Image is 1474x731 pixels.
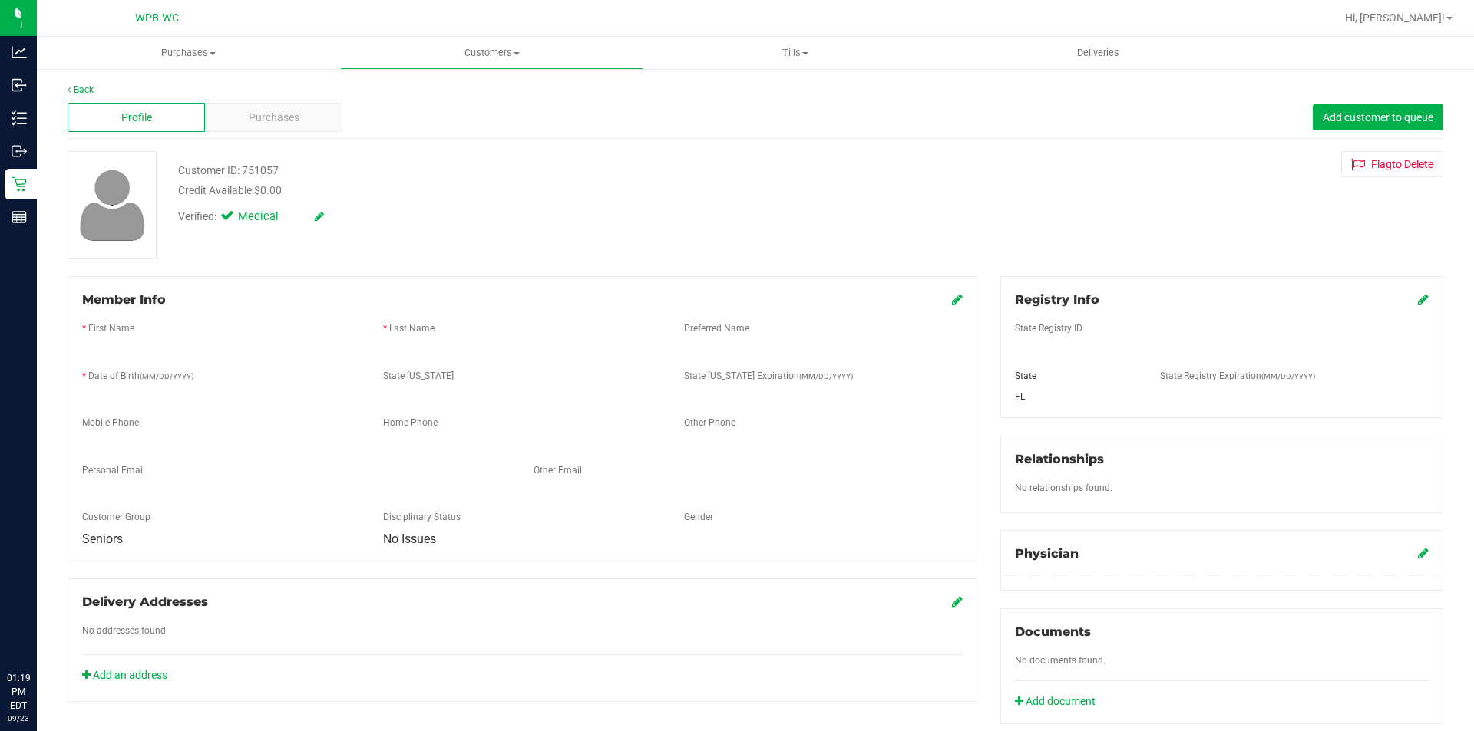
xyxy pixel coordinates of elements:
[82,594,208,609] span: Delivery Addresses
[383,532,436,546] span: No Issues
[1341,151,1443,177] button: Flagto Delete
[72,166,153,245] img: user-icon.png
[1015,624,1091,639] span: Documents
[1323,111,1433,123] span: Add customer to queue
[37,37,340,69] a: Purchases
[12,77,27,93] inline-svg: Inbound
[534,463,582,477] label: Other Email
[88,321,134,335] label: First Name
[1015,546,1079,561] span: Physician
[383,510,461,524] label: Disciplinary Status
[140,372,193,380] span: (MM/DD/YYYY)
[684,369,853,383] label: State [US_STATE] Expiration
[82,416,139,430] label: Mobile Phone
[1015,452,1104,466] span: Relationships
[1015,321,1082,335] label: State Registry ID
[7,671,30,713] p: 01:19 PM EDT
[254,184,282,196] span: $0.00
[238,209,299,226] span: Medical
[68,84,94,95] a: Back
[799,372,853,380] span: (MM/DD/YYYY)
[1160,369,1315,383] label: State Registry Expiration
[341,46,643,60] span: Customers
[684,510,713,524] label: Gender
[1345,12,1445,24] span: Hi, [PERSON_NAME]!
[644,46,946,60] span: Tills
[1015,481,1112,495] label: No relationships found.
[1003,369,1149,383] div: State
[383,416,438,430] label: Home Phone
[82,532,123,546] span: Seniors
[340,37,643,69] a: Customers
[249,110,299,126] span: Purchases
[15,608,61,654] iframe: Resource center
[389,321,435,335] label: Last Name
[1015,693,1103,710] a: Add document
[684,416,735,430] label: Other Phone
[178,209,324,226] div: Verified:
[7,713,30,724] p: 09/23
[12,143,27,159] inline-svg: Outbound
[12,176,27,192] inline-svg: Retail
[12,110,27,126] inline-svg: Inventory
[1015,655,1105,666] span: No documents found.
[1056,46,1140,60] span: Deliveries
[82,669,167,681] a: Add an address
[12,44,27,60] inline-svg: Analytics
[178,163,279,179] div: Customer ID: 751057
[178,183,854,199] div: Credit Available:
[12,209,27,225] inline-svg: Reports
[1261,372,1315,380] span: (MM/DD/YYYY)
[135,12,179,25] span: WPB WC
[82,510,150,524] label: Customer Group
[684,321,749,335] label: Preferred Name
[1015,292,1099,307] span: Registry Info
[947,37,1250,69] a: Deliveries
[82,624,166,637] label: No addresses found
[383,369,454,383] label: State [US_STATE]
[82,292,166,307] span: Member Info
[643,37,947,69] a: Tills
[1313,104,1443,130] button: Add customer to queue
[37,46,340,60] span: Purchases
[1003,390,1149,403] div: FL
[121,110,152,126] span: Profile
[82,463,145,477] label: Personal Email
[88,369,193,383] label: Date of Birth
